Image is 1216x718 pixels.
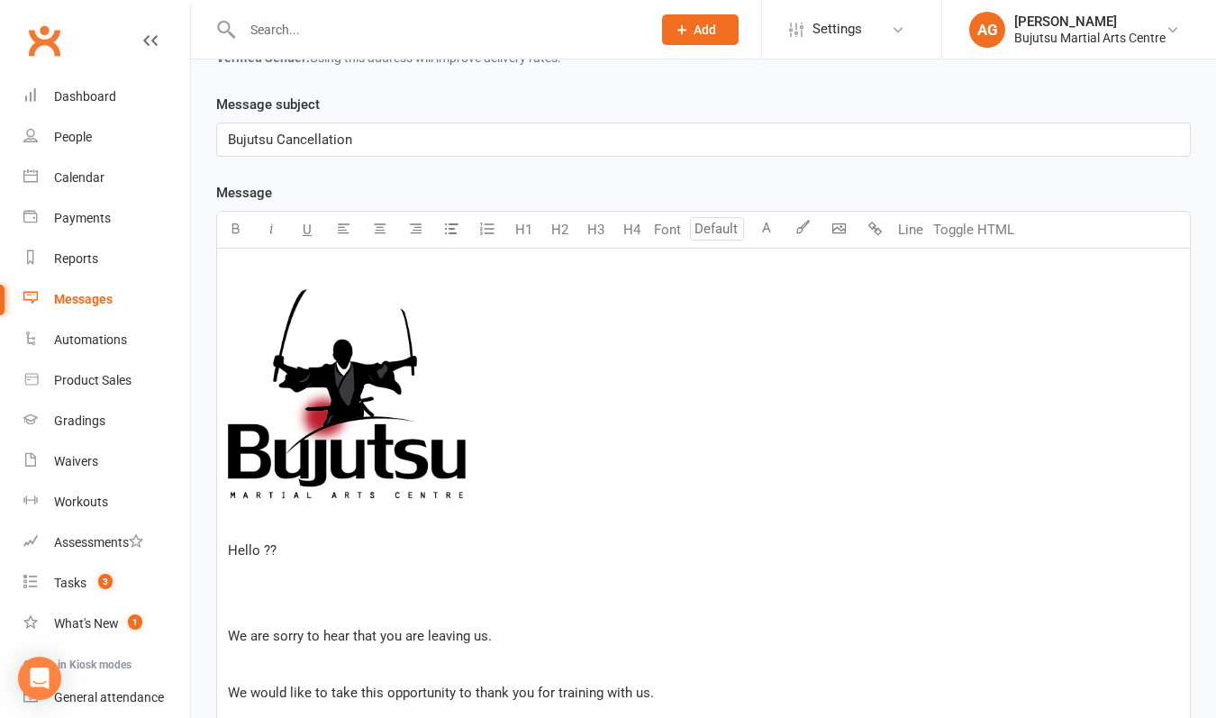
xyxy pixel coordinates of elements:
[1014,14,1166,30] div: [PERSON_NAME]
[228,289,466,498] img: 2035d717-7c62-463b-a115-6a901fd5f771.jpg
[969,12,1005,48] div: AG
[54,130,92,144] div: People
[694,23,716,37] span: Add
[23,604,190,644] a: What's New1
[929,212,1019,248] button: Toggle HTML
[54,251,98,266] div: Reports
[22,18,67,63] a: Clubworx
[228,628,492,644] span: We are sorry to hear that you are leaving us.
[54,535,143,550] div: Assessments
[216,182,272,204] label: Message
[23,401,190,441] a: Gradings
[303,222,312,238] span: U
[23,523,190,563] a: Assessments
[690,217,744,241] input: Default
[1014,30,1166,46] div: Bujutsu Martial Arts Centre
[54,454,98,468] div: Waivers
[812,9,862,50] span: Settings
[23,360,190,401] a: Product Sales
[749,212,785,248] button: A
[216,94,320,115] label: Message subject
[98,574,113,589] span: 3
[649,212,685,248] button: Font
[577,212,613,248] button: H3
[54,89,116,104] div: Dashboard
[54,211,111,225] div: Payments
[893,212,929,248] button: Line
[18,657,61,700] div: Open Intercom Messenger
[228,542,277,559] span: Hello ??
[237,17,639,42] input: Search...
[54,292,113,306] div: Messages
[505,212,541,248] button: H1
[613,212,649,248] button: H4
[23,279,190,320] a: Messages
[54,414,105,428] div: Gradings
[228,132,352,148] span: Bujutsu Cancellation
[23,677,190,718] a: General attendance kiosk mode
[541,212,577,248] button: H2
[23,239,190,279] a: Reports
[228,685,654,701] span: We would like to take this opportunity to thank you for training with us.
[54,690,164,704] div: General attendance
[23,158,190,198] a: Calendar
[23,441,190,482] a: Waivers
[23,117,190,158] a: People
[128,614,142,630] span: 1
[54,495,108,509] div: Workouts
[289,212,325,248] button: U
[23,198,190,239] a: Payments
[54,332,127,347] div: Automations
[23,563,190,604] a: Tasks 3
[23,320,190,360] a: Automations
[23,77,190,117] a: Dashboard
[662,14,739,45] button: Add
[54,373,132,387] div: Product Sales
[54,170,104,185] div: Calendar
[54,616,119,631] div: What's New
[23,482,190,523] a: Workouts
[54,576,86,590] div: Tasks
